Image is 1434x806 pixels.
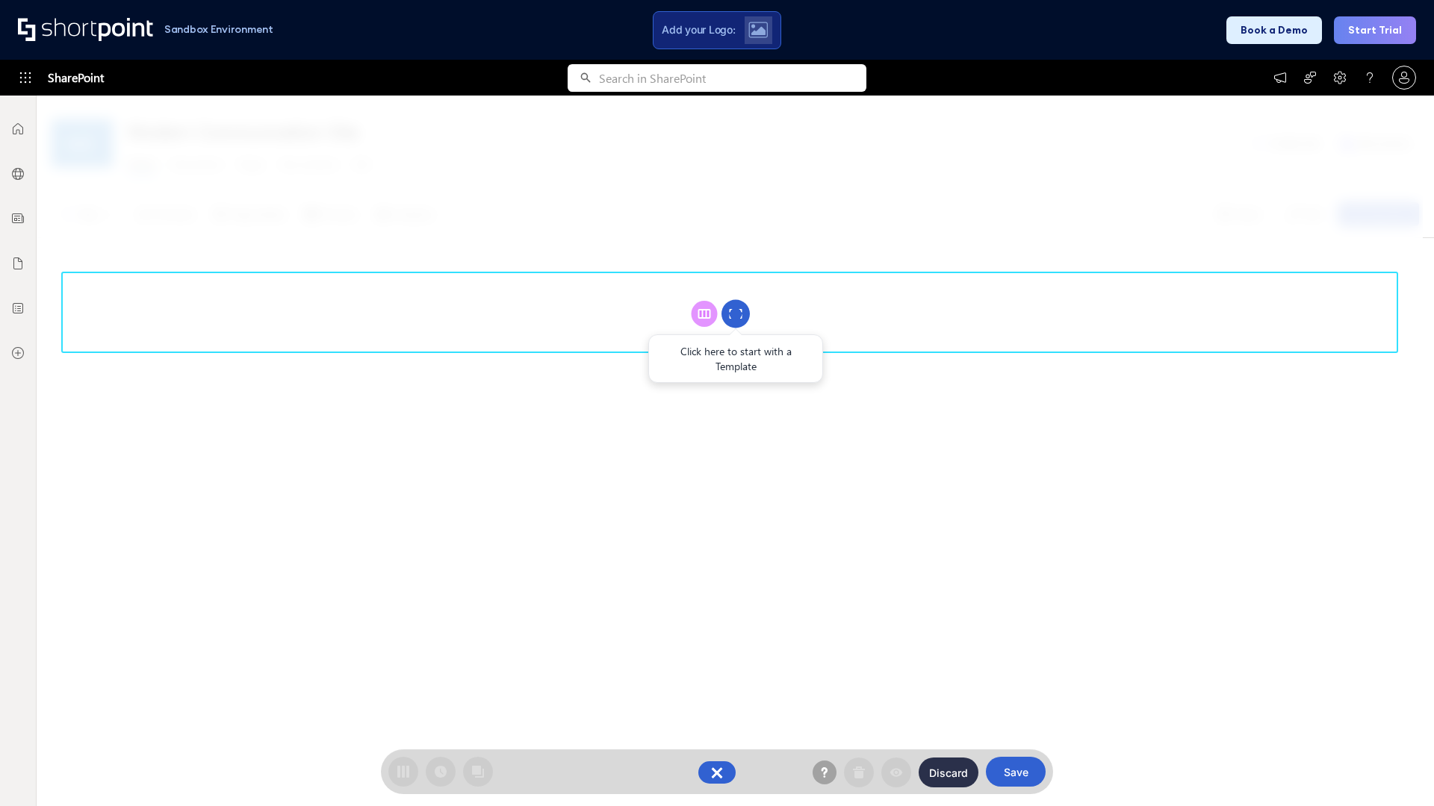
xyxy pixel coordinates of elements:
[919,757,978,787] button: Discard
[599,64,866,92] input: Search in SharePoint
[748,22,768,38] img: Upload logo
[662,23,735,37] span: Add your Logo:
[1334,16,1416,44] button: Start Trial
[1359,734,1434,806] iframe: Chat Widget
[986,757,1046,787] button: Save
[1226,16,1322,44] button: Book a Demo
[164,25,273,34] h1: Sandbox Environment
[48,60,104,96] span: SharePoint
